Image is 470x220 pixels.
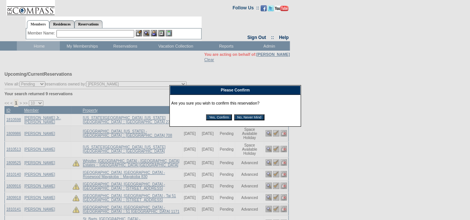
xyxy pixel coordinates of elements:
[49,20,74,28] a: Residences
[275,7,288,12] a: Subscribe to our YouTube Channel
[261,5,267,11] img: Become our fan on Facebook
[171,96,299,125] div: Are you sure you wish to confirm this reservation?
[279,35,289,40] a: Help
[206,114,232,120] input: Yes, Confirm
[28,30,56,36] div: Member Name:
[247,35,266,40] a: Sign Out
[74,20,102,28] a: Reservations
[261,7,267,12] a: Become our fan on Facebook
[27,20,50,28] a: Members
[158,30,165,36] img: Reservations
[271,35,274,40] span: ::
[275,6,288,11] img: Subscribe to our YouTube Channel
[268,7,274,12] a: Follow us on Twitter
[166,30,172,36] img: b_calculator.gif
[136,30,142,36] img: b_edit.gif
[170,85,301,95] div: Please Confirm
[233,4,259,13] td: Follow Us ::
[268,5,274,11] img: Follow us on Twitter
[143,30,150,36] img: View
[234,114,264,120] input: No, Never Mind
[151,30,157,36] img: Impersonate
